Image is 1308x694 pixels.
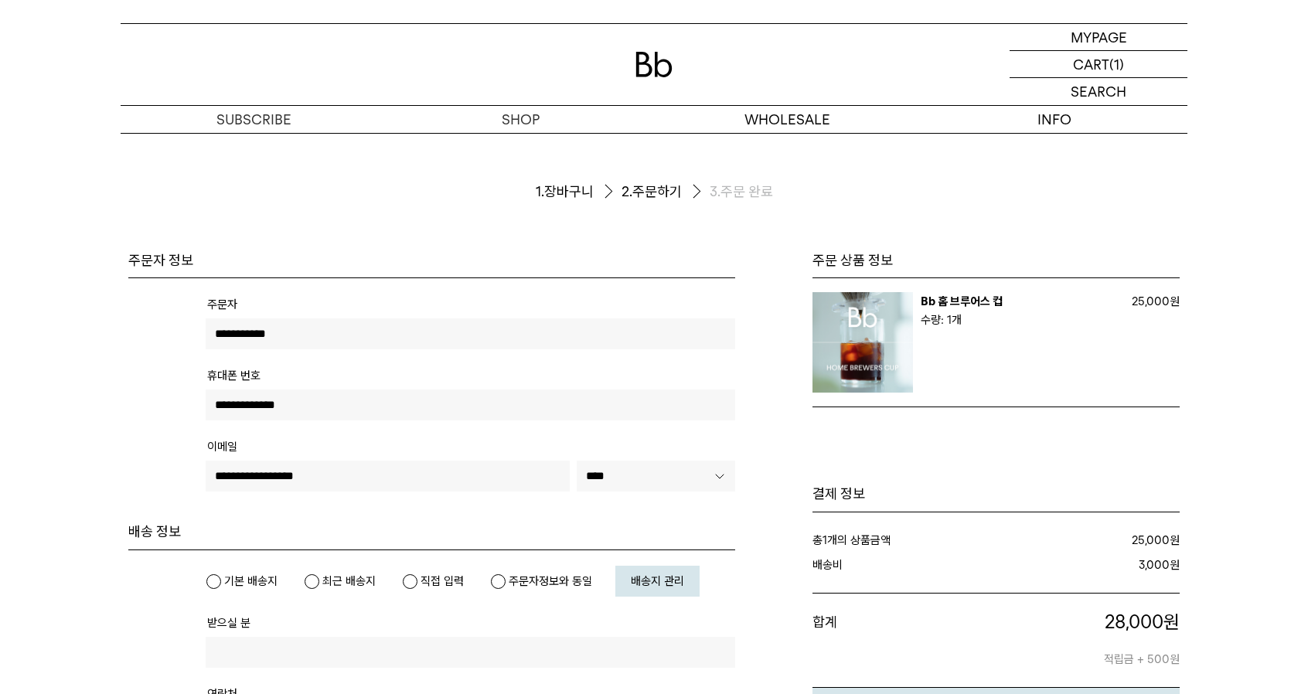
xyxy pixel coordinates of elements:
h1: 결제 정보 [812,485,1180,503]
span: 2. [622,182,632,201]
strong: 1 [823,533,827,547]
strong: 3,000 [1139,558,1170,572]
dt: 배송비 [812,556,991,574]
a: 배송지 관리 [615,566,700,597]
label: 주문자정보와 동일 [490,573,592,589]
h3: 주문 상품 정보 [812,251,1180,270]
span: 28,000 [1105,611,1163,633]
p: 25,000원 [1118,292,1180,311]
dt: 총 개의 상품금액 [812,531,1011,549]
strong: 25,000 [1132,533,1170,547]
span: 휴대폰 번호 [207,369,261,383]
span: 3. [710,182,720,201]
p: INFO [921,106,1187,133]
dd: 원 [991,556,1180,574]
a: Bb 홈 브루어스 컵 [921,294,1003,308]
label: 직접 입력 [402,573,464,589]
p: 적립금 + 500원 [971,634,1180,668]
li: 주문하기 [622,179,710,205]
p: WHOLESALE [654,106,921,133]
a: SHOP [387,106,654,133]
dt: 합계 [812,609,971,669]
a: CART (1) [1010,51,1187,78]
a: MYPAGE [1010,24,1187,51]
li: 주문 완료 [710,182,773,201]
h4: 배송 정보 [128,522,735,541]
p: (1) [1109,51,1124,77]
p: 수량: 1개 [921,311,1118,329]
label: 최근 배송지 [304,573,376,589]
span: 주문자 [207,298,237,311]
span: 받으실 분 [207,616,250,630]
a: SUBSCRIBE [121,106,387,133]
p: MYPAGE [1071,24,1127,50]
h4: 주문자 정보 [128,251,735,270]
img: Bb 홈 브루어스 컵 [812,292,913,393]
p: SEARCH [1071,78,1126,105]
label: 기본 배송지 [206,573,278,589]
p: CART [1073,51,1109,77]
p: 원 [971,609,1180,635]
img: 로고 [635,52,673,77]
dd: 원 [1011,531,1180,549]
span: 배송지 관리 [631,574,684,588]
li: 장바구니 [536,179,622,205]
span: 이메일 [207,440,237,454]
span: 1. [536,182,544,201]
